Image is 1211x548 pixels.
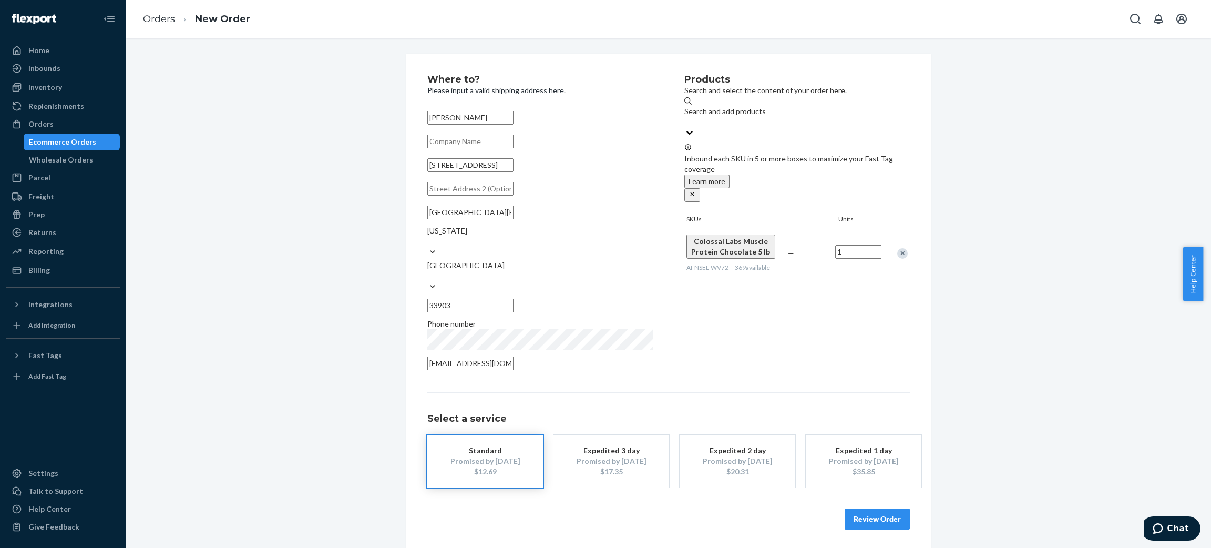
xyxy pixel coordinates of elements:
[28,119,54,129] div: Orders
[695,466,779,477] div: $20.31
[684,188,700,202] button: close
[684,75,910,85] h2: Products
[6,79,120,96] a: Inventory
[28,486,83,496] div: Talk to Support
[427,435,543,488] button: StandardPromised by [DATE]$12.69
[427,111,514,125] input: First & Last Name
[1125,8,1146,29] button: Open Search Box
[695,445,779,456] div: Expedited 2 day
[836,215,884,226] div: Units
[28,227,56,238] div: Returns
[135,4,259,35] ol: breadcrumbs
[686,263,728,271] span: AI-NSEL-WV72
[6,116,120,133] a: Orders
[28,101,84,111] div: Replenishments
[28,299,73,310] div: Integrations
[6,465,120,482] a: Settings
[427,206,514,219] input: City
[28,504,71,514] div: Help Center
[569,466,653,477] div: $17.35
[427,226,653,236] div: [US_STATE]
[195,13,250,25] a: New Order
[806,435,921,488] button: Expedited 1 dayPromised by [DATE]$35.85
[686,235,775,259] button: Colossal Labs Muscle Protein Chocolate 5 lb
[427,85,653,96] p: Please input a valid shipping address here.
[24,134,120,150] a: Ecommerce Orders
[6,296,120,313] button: Integrations
[1171,8,1192,29] button: Open account menu
[28,191,54,202] div: Freight
[680,435,795,488] button: Expedited 2 dayPromised by [DATE]$20.31
[6,60,120,77] a: Inbounds
[6,243,120,260] a: Reporting
[6,98,120,115] a: Replenishments
[28,45,49,56] div: Home
[553,435,669,488] button: Expedited 3 dayPromised by [DATE]$17.35
[12,14,56,24] img: Flexport logo
[6,206,120,223] a: Prep
[695,456,779,466] div: Promised by [DATE]
[427,135,514,148] input: Company Name
[6,317,120,334] a: Add Integration
[427,260,653,271] div: [GEOGRAPHIC_DATA]
[427,414,910,424] h1: Select a service
[822,466,906,477] div: $35.85
[6,262,120,279] a: Billing
[6,169,120,186] a: Parcel
[1148,8,1169,29] button: Open notifications
[6,501,120,517] a: Help Center
[684,85,910,96] p: Search and select the content of your order here.
[684,143,910,202] div: Inbound each SKU in 5 or more boxes to maximize your Fast Tag coverage
[28,246,64,257] div: Reporting
[28,468,58,479] div: Settings
[427,319,476,328] span: Phone number
[427,75,653,85] h2: Where to?
[1144,516,1200,543] iframe: Opens a widget where you can chat to one of our agents
[28,321,75,330] div: Add Integration
[6,347,120,364] button: Fast Tags
[28,172,50,183] div: Parcel
[427,271,428,281] input: [GEOGRAPHIC_DATA]
[443,445,527,456] div: Standard
[788,249,794,258] span: —
[684,175,730,188] button: Learn more
[6,188,120,205] a: Freight
[427,158,514,172] input: Street Address
[29,155,93,165] div: Wholesale Orders
[24,151,120,168] a: Wholesale Orders
[691,237,770,256] span: Colossal Labs Muscle Protein Chocolate 5 lb
[6,368,120,385] a: Add Fast Tag
[1183,247,1203,301] button: Help Center
[28,63,60,74] div: Inbounds
[6,519,120,535] button: Give Feedback
[143,13,175,25] a: Orders
[29,137,96,147] div: Ecommerce Orders
[427,299,514,312] input: ZIP Code
[28,372,66,381] div: Add Fast Tag
[28,82,62,93] div: Inventory
[897,248,908,259] div: Remove Item
[427,357,514,370] input: Email (Only Required for International)
[835,245,881,259] input: Quantity
[569,445,653,456] div: Expedited 3 day
[6,224,120,241] a: Returns
[6,483,120,500] button: Talk to Support
[28,265,50,276] div: Billing
[443,466,527,477] div: $12.69
[6,42,120,59] a: Home
[28,209,45,220] div: Prep
[684,106,910,117] div: Search and add products
[28,522,79,532] div: Give Feedback
[735,263,770,271] span: 369 available
[822,456,906,466] div: Promised by [DATE]
[443,456,527,466] div: Promised by [DATE]
[99,8,120,29] button: Close Navigation
[822,445,906,456] div: Expedited 1 day
[684,215,836,226] div: SKUs
[569,456,653,466] div: Promised by [DATE]
[28,350,62,361] div: Fast Tags
[845,509,910,530] button: Review Order
[427,182,514,196] input: Street Address 2 (Optional)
